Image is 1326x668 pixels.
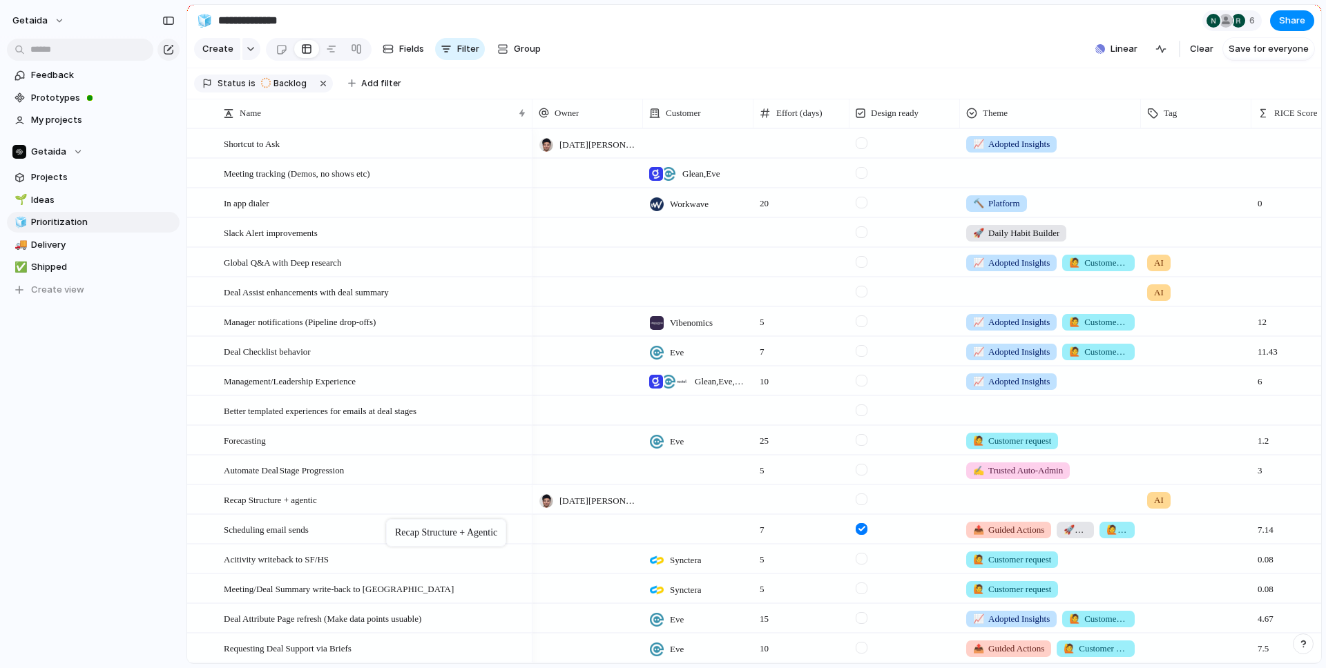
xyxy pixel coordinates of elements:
span: 15 [754,605,849,626]
span: Automate Deal Stage Progression [224,462,344,478]
button: Linear [1090,39,1143,59]
span: 5 [754,456,849,478]
span: Adopted Insights [973,315,1050,329]
span: Deal Attribute Page refresh (Make data points usuable) [224,610,421,626]
button: is [246,76,258,91]
button: getaida [6,10,72,32]
span: Customer request [973,582,1051,596]
span: Fields [399,42,424,56]
span: 6 [1249,14,1259,28]
span: Glean , Eve , Fractal [695,375,747,389]
span: ✍️ [973,465,984,475]
div: 🧊 [197,11,212,30]
span: 📈 [973,139,984,149]
span: Meeting tracking (Demos, no shows etc) [224,165,370,181]
span: Eve [670,435,684,449]
span: [DATE][PERSON_NAME] [559,494,637,508]
button: Filter [435,38,485,60]
span: Requesting Deal Support via Briefs [224,640,352,656]
a: ✅Shipped [7,257,180,277]
button: Create [194,38,240,60]
span: Add filter [361,77,401,90]
span: Customer request [1069,612,1128,626]
a: Feedback [7,65,180,86]
span: Better templated experiences for emails at deal stages [224,402,416,418]
span: Delivery [31,238,175,252]
span: 🙋 [973,584,984,594]
span: Save for everyone [1229,42,1309,56]
button: Group [490,38,548,60]
span: 📤 [973,524,984,535]
span: Vibenomics [670,316,713,330]
span: Tag [1164,106,1177,120]
span: Customer request [1064,642,1128,656]
span: Ideas [31,193,175,207]
span: Guided Actions [973,523,1044,537]
span: Eve [670,642,684,656]
div: 🧊 [15,215,24,230]
span: Glean , Eve [682,167,720,181]
span: Share [1279,14,1305,28]
span: Scheduling email sends [224,521,309,537]
span: In app dialer [224,195,269,210]
span: Shipped [31,260,175,274]
button: Save for everyone [1223,38,1314,60]
span: 0.08 [1252,545,1279,567]
span: Management/Leadership Experience [224,373,356,389]
span: 7 [754,515,849,537]
span: Customer request [1106,523,1128,537]
a: Projects [7,167,180,188]
span: 11.43 [1252,337,1283,359]
span: 🔨 [973,198,984,208]
span: getaida [12,14,48,28]
span: 🙋 [1069,317,1080,327]
span: Customer request [1069,345,1128,359]
span: 5 [754,308,849,329]
a: 🌱Ideas [7,190,180,210]
span: Adopted Insights [973,256,1050,270]
span: 📤 [973,643,984,654]
span: is [249,77,256,90]
div: 🚚Delivery [7,235,180,255]
span: Projects [31,170,175,184]
span: 12 [1252,308,1272,329]
span: Shortcut to Ask [224,135,280,151]
button: Clear [1184,38,1219,60]
span: 1.2 [1252,426,1274,448]
span: Linear [1111,42,1137,56]
span: Group [514,42,541,56]
button: Create view [7,279,180,300]
div: 🌱 [15,192,24,208]
span: 0.08 [1252,575,1279,596]
span: Trusted Auto-Admin [973,464,1063,478]
span: 🚀 [1064,524,1075,535]
span: 5 [754,575,849,596]
span: Customer request [973,434,1051,448]
span: Synctera [670,553,701,567]
span: Owner [555,106,579,120]
span: Recap Structure + agentic [224,491,317,507]
span: 7.5 [1252,634,1274,656]
span: Theme [983,106,1008,120]
span: 7 [754,337,849,359]
span: Deal Assist enhancements with deal summary [224,284,389,299]
span: 🙋 [973,554,984,564]
button: Fields [377,38,430,60]
span: Eve [670,613,684,627]
span: Name [240,106,261,120]
div: 🚚 [15,237,24,253]
span: 📈 [973,257,984,268]
span: 🙋 [1069,346,1080,357]
button: 🌱 [12,193,26,207]
span: Synctera [670,583,701,597]
span: 🙋 [1106,524,1117,535]
span: 4.67 [1252,605,1279,626]
span: Eve [670,346,684,360]
span: AI [1154,286,1164,299]
span: 🚀 [973,228,984,238]
span: Getaida [31,145,66,159]
span: Prioritization [31,215,175,229]
span: Customer request [1069,256,1128,270]
span: Status [218,77,246,90]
